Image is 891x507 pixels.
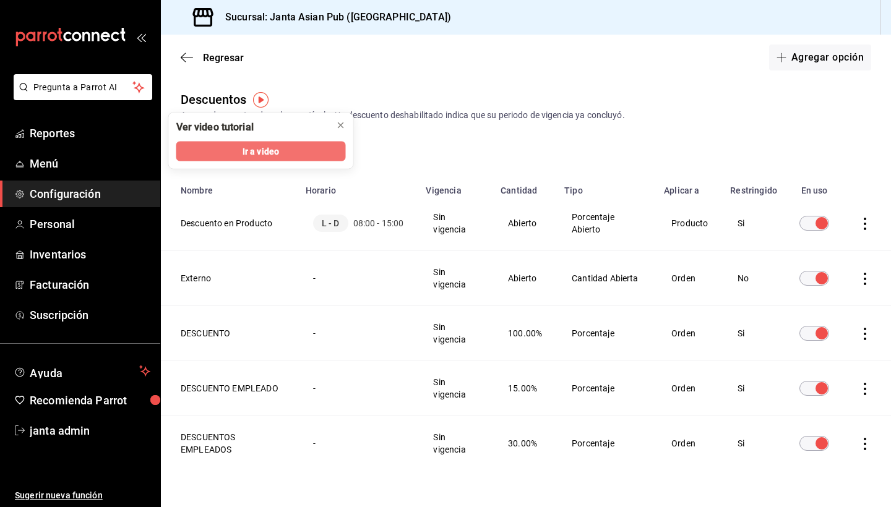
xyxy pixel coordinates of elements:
[353,217,404,229] span: 08:00 - 15:00
[253,92,269,108] img: Tooltip marker
[656,416,723,471] td: Orden
[298,306,419,361] td: -
[215,10,451,25] h3: Sucursal: Janta Asian Pub ([GEOGRAPHIC_DATA])
[656,361,723,416] td: Orden
[859,438,871,450] button: actions
[723,177,785,196] th: Restringido
[656,196,723,251] td: Producto
[161,251,298,306] th: Externo
[33,81,133,94] span: Pregunta a Parrot AI
[418,416,493,471] td: Sin vigencia
[30,276,150,293] span: Facturación
[176,121,254,134] div: Ver video tutorial
[298,177,419,196] th: Horario
[9,90,152,103] a: Pregunta a Parrot AI
[723,251,785,306] td: No
[557,177,656,196] th: Tipo
[30,422,150,439] span: janta admin
[557,251,656,306] td: Cantidad Abierta
[298,416,419,471] td: -
[30,392,150,409] span: Recomienda Parrot
[785,177,844,196] th: En uso
[418,361,493,416] td: Sin vigencia
[30,216,150,232] span: Personal
[161,361,298,416] th: DESCUENTO EMPLEADO
[161,416,298,471] th: DESCUENTOS EMPLEADOS
[298,361,419,416] td: -
[656,251,723,306] td: Orden
[176,142,346,161] button: Ir a video
[181,52,244,64] button: Regresar
[859,273,871,285] button: actions
[508,438,537,448] span: 30.00%
[859,383,871,395] button: actions
[859,328,871,340] button: actions
[656,306,723,361] td: Orden
[181,109,871,122] div: Agrega descuentos de orden y artículo. Un descuento deshabilitado indica que su periodo de vigenc...
[508,383,537,393] span: 15.00%
[14,74,152,100] button: Pregunta a Parrot AI
[298,251,419,306] td: -
[723,416,785,471] td: Si
[136,32,146,42] button: open_drawer_menu
[418,177,493,196] th: Vigencia
[859,218,871,230] button: actions
[493,196,557,251] td: Abierto
[508,328,542,338] span: 100.00%
[769,45,871,70] button: Agregar opción
[418,306,493,361] td: Sin vigencia
[30,155,150,172] span: Menú
[161,306,298,361] th: DESCUENTO
[557,306,656,361] td: Porcentaje
[331,116,351,135] button: close
[30,246,150,263] span: Inventarios
[243,145,279,158] span: Ir a video
[493,177,557,196] th: Cantidad
[161,196,298,251] th: Descuento en Producto
[203,52,244,64] span: Regresar
[15,489,150,502] span: Sugerir nueva función
[30,125,150,142] span: Reportes
[723,361,785,416] td: Si
[723,196,785,251] td: Si
[30,185,150,202] span: Configuración
[30,307,150,323] span: Suscripción
[418,196,493,251] td: Sin vigencia
[30,364,134,378] span: Ayuda
[557,361,656,416] td: Porcentaje
[557,196,656,251] td: Porcentaje Abierto
[418,251,493,306] td: Sin vigencia
[161,177,891,471] table: discountsTable
[181,90,246,109] div: Descuentos
[557,416,656,471] td: Porcentaje
[313,215,348,232] span: L - D
[656,177,723,196] th: Aplicar a
[723,306,785,361] td: Si
[493,251,557,306] td: Abierto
